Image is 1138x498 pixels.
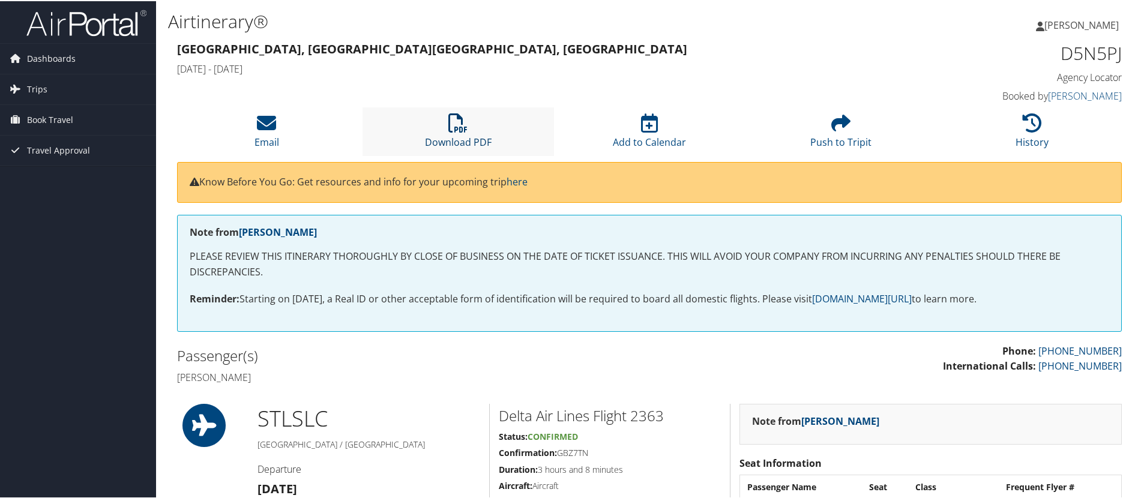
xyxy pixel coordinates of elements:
h4: Departure [257,461,480,475]
a: [DOMAIN_NAME][URL] [812,291,912,304]
a: [PHONE_NUMBER] [1038,343,1122,356]
strong: Seat Information [739,455,822,469]
strong: Duration: [499,463,538,474]
span: [PERSON_NAME] [1044,17,1119,31]
h4: [PERSON_NAME] [177,370,640,383]
th: Class [909,475,999,497]
strong: Status: [499,430,528,441]
h5: [GEOGRAPHIC_DATA] / [GEOGRAPHIC_DATA] [257,437,480,449]
a: here [507,174,528,187]
a: [PERSON_NAME] [801,413,879,427]
span: Trips [27,73,47,103]
strong: Confirmation: [499,446,557,457]
th: Seat [863,475,908,497]
th: Passenger Name [741,475,862,497]
span: Dashboards [27,43,76,73]
h2: Delta Air Lines Flight 2363 [499,404,721,425]
strong: Aircraft: [499,479,532,490]
h2: Passenger(s) [177,344,640,365]
h4: Agency Locator [899,70,1122,83]
h1: D5N5PJ [899,40,1122,65]
h1: Airtinerary® [168,8,810,33]
th: Frequent Flyer # [1000,475,1120,497]
a: Push to Tripit [810,119,872,148]
h4: [DATE] - [DATE] [177,61,881,74]
a: [PERSON_NAME] [239,224,317,238]
a: Add to Calendar [613,119,686,148]
img: airportal-logo.png [26,8,146,36]
span: Book Travel [27,104,73,134]
p: Know Before You Go: Get resources and info for your upcoming trip [190,173,1109,189]
strong: [DATE] [257,479,297,496]
a: [PERSON_NAME] [1036,6,1131,42]
a: [PERSON_NAME] [1048,88,1122,101]
strong: Reminder: [190,291,239,304]
strong: [GEOGRAPHIC_DATA], [GEOGRAPHIC_DATA] [GEOGRAPHIC_DATA], [GEOGRAPHIC_DATA] [177,40,687,56]
a: [PHONE_NUMBER] [1038,358,1122,371]
p: Starting on [DATE], a Real ID or other acceptable form of identification will be required to boar... [190,290,1109,306]
p: PLEASE REVIEW THIS ITINERARY THOROUGHLY BY CLOSE OF BUSINESS ON THE DATE OF TICKET ISSUANCE. THIS... [190,248,1109,278]
h5: 3 hours and 8 minutes [499,463,721,475]
h1: STL SLC [257,403,480,433]
a: Email [254,119,279,148]
a: Download PDF [425,119,492,148]
span: Travel Approval [27,134,90,164]
h4: Booked by [899,88,1122,101]
h5: Aircraft [499,479,721,491]
h5: GBZ7TN [499,446,721,458]
span: Confirmed [528,430,578,441]
strong: Phone: [1002,343,1036,356]
strong: Note from [752,413,879,427]
strong: International Calls: [943,358,1036,371]
a: History [1016,119,1049,148]
strong: Note from [190,224,317,238]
